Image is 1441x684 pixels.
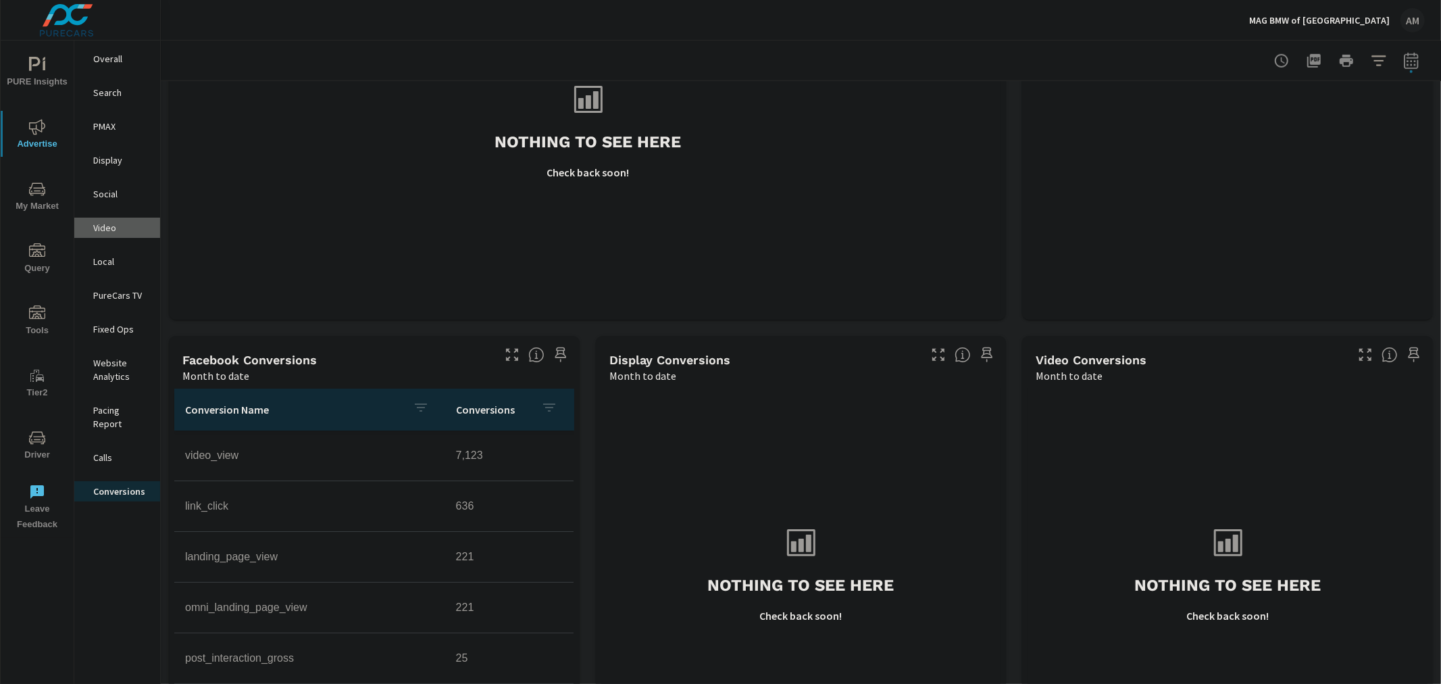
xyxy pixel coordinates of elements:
h5: Facebook Conversions [182,353,317,367]
div: nav menu [1,41,74,538]
div: Overall [74,49,160,69]
div: Display [74,150,160,170]
p: Check back soon! [759,608,842,624]
p: Video [93,221,149,235]
div: Pacing Report [74,400,160,434]
td: landing_page_view [174,540,445,574]
div: Fixed Ops [74,319,160,339]
p: Conversions [456,403,530,416]
div: Social [74,184,160,204]
div: Calls [74,447,160,468]
h3: Nothing to see here [495,130,681,153]
div: Local [74,251,160,272]
span: Driver [5,430,70,463]
h5: Display Conversions [609,353,730,367]
p: Month to date [1036,368,1103,384]
h3: Nothing to see here [1134,574,1321,597]
span: Leave Feedback [5,484,70,533]
p: Website Analytics [93,356,149,383]
span: Save this to your personalized report [976,344,998,366]
td: link_click [174,489,445,523]
td: 7,123 [445,439,574,472]
span: Display Conversions include Actions, Leads and Unmapped Conversions [955,347,971,363]
td: 636 [445,489,574,523]
p: Pacing Report [93,404,149,431]
p: Social [93,187,149,201]
p: PureCars TV [93,289,149,302]
button: "Export Report to PDF" [1300,47,1328,74]
td: 221 [445,540,574,574]
p: Overall [93,52,149,66]
div: Search [74,82,160,103]
span: My Market [5,181,70,214]
p: Search [93,86,149,99]
p: Calls [93,451,149,464]
button: Select Date Range [1398,47,1425,74]
span: Tier2 [5,368,70,401]
p: Conversion Name [185,403,402,416]
td: video_view [174,439,445,472]
p: MAG BMW of [GEOGRAPHIC_DATA] [1249,14,1390,26]
p: Conversions [93,485,149,498]
td: post_interaction_gross [174,641,445,675]
p: Month to date [182,368,249,384]
div: Website Analytics [74,353,160,387]
span: PURE Insights [5,57,70,90]
p: Fixed Ops [93,322,149,336]
span: Query [5,243,70,276]
p: Display [93,153,149,167]
button: Make Fullscreen [501,344,523,366]
span: Advertise [5,119,70,152]
td: 25 [445,641,574,675]
span: Video Conversions include Actions, Leads and Unmapped Conversions pulled from Video Ads. [1382,347,1398,363]
p: Month to date [609,368,676,384]
button: Make Fullscreen [1355,344,1376,366]
button: Print Report [1333,47,1360,74]
button: Make Fullscreen [928,344,949,366]
div: PureCars TV [74,285,160,306]
h3: Nothing to see here [707,574,894,597]
p: PMAX [93,120,149,133]
div: Conversions [74,481,160,502]
div: Video [74,218,160,238]
p: Check back soon! [547,164,629,180]
span: Save this to your personalized report [1403,344,1425,366]
td: omni_landing_page_view [174,591,445,625]
div: AM [1400,8,1425,32]
div: PMAX [74,116,160,137]
td: 221 [445,591,574,625]
span: Tools [5,306,70,339]
p: Local [93,255,149,268]
button: Apply Filters [1365,47,1392,74]
h5: Video Conversions [1036,353,1146,367]
p: Check back soon! [1186,608,1269,624]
